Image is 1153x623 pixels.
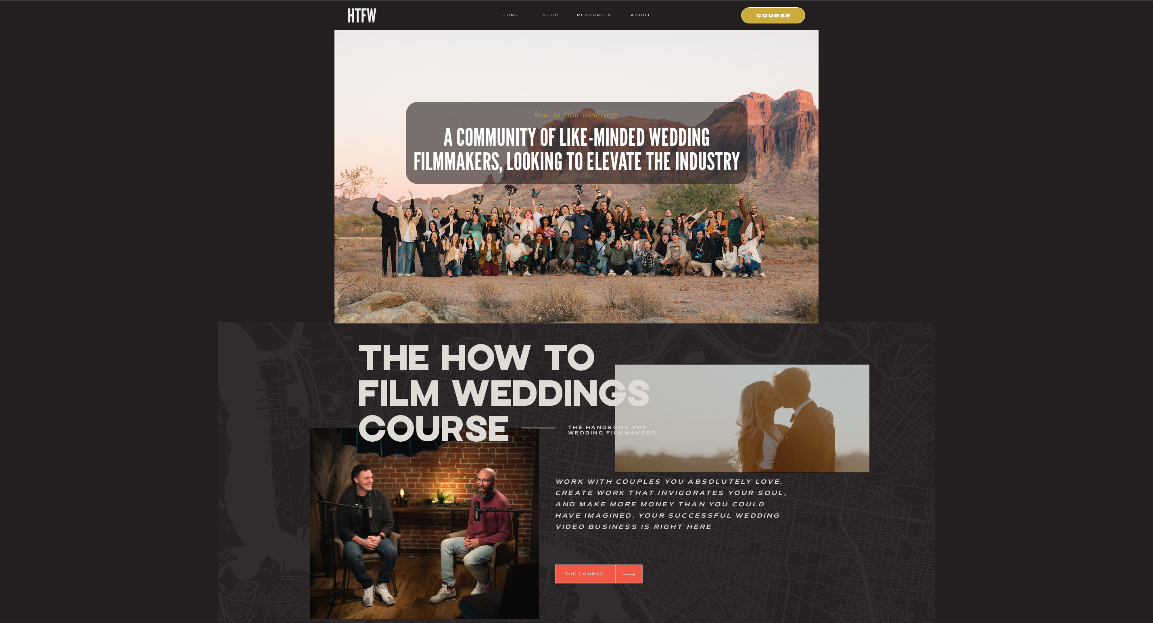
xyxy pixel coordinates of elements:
a: COURSE [746,11,801,19]
a: shop [535,11,566,19]
a: THE COURSE [558,573,610,576]
h2: A COMMUNITY OF LIKE-MINDED WEDDING FILMMAKERS, LOOKING TO ELEVATE THE INDUSTRY [406,125,748,230]
a: resources [574,11,612,19]
a: HOME [502,11,519,19]
h1: how to film weddings [497,110,657,119]
h1: THE How To Film Weddings Course [358,339,655,446]
i: Work with couples you absolutely love, create work that invigorates your soul, and make more mone... [555,479,788,530]
b: THE COURSE [565,573,604,576]
h3: The handbook for wedding filmmakers [568,425,678,436]
a: ABOUT [630,11,651,19]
